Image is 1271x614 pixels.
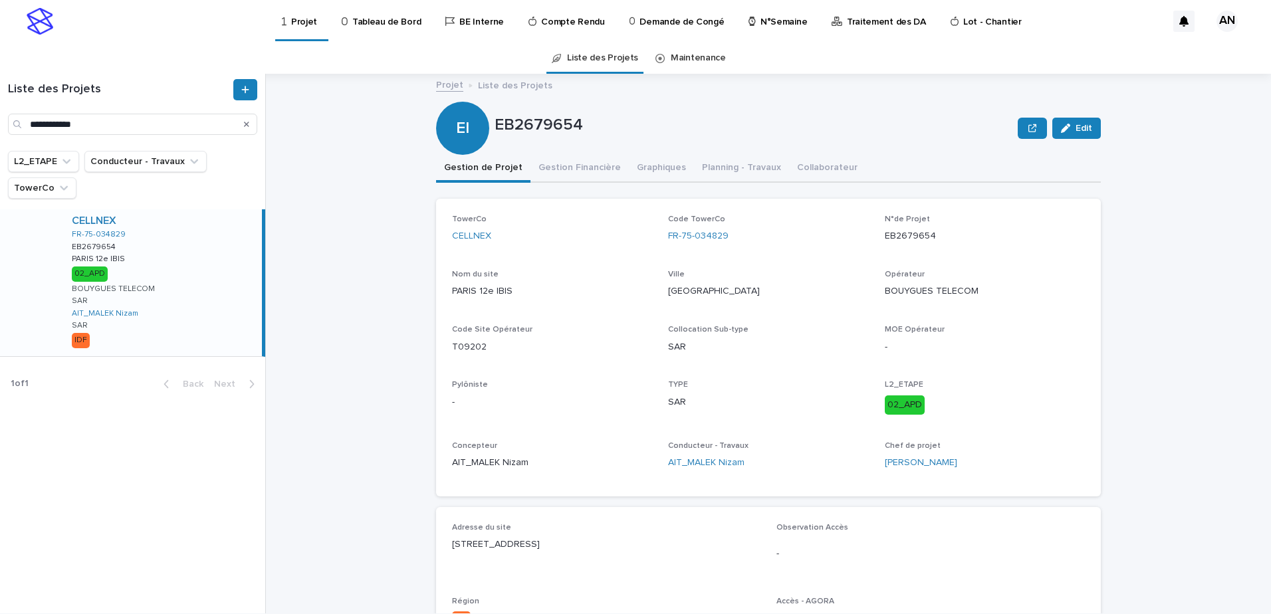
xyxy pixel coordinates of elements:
[8,177,76,199] button: TowerCo
[776,597,834,605] span: Accès - AGORA
[436,76,463,92] a: Projet
[436,155,530,183] button: Gestion de Projet
[668,456,745,470] a: AIT_MALEK Nizam
[629,155,694,183] button: Graphiques
[776,524,848,532] span: Observation Accès
[668,284,868,298] p: [GEOGRAPHIC_DATA]
[452,538,760,552] p: [STREET_ADDRESS]
[885,284,1085,298] p: BOUYGUES TELECOM
[8,114,257,135] input: Search
[885,270,925,278] span: Opérateur
[436,65,489,138] div: EI
[452,395,652,409] p: -
[72,333,90,348] div: IDF
[668,215,725,223] span: Code TowerCo
[668,340,868,354] p: SAR
[1052,118,1101,139] button: Edit
[1076,124,1092,133] span: Edit
[495,116,1012,135] p: EB2679654
[668,326,749,334] span: Collocation Sub-type
[452,326,532,334] span: Code Site Opérateur
[8,151,79,172] button: L2_ETAPE
[1216,11,1238,32] div: AN
[668,442,749,450] span: Conducteur - Travaux
[885,340,1085,354] p: -
[72,252,128,264] p: PARIS 12e IBIS
[452,597,479,605] span: Région
[885,456,957,470] a: [PERSON_NAME]
[789,155,866,183] button: Collaborateur
[776,547,1085,561] p: -
[671,43,726,74] a: Maintenance
[885,442,941,450] span: Chef de projet
[214,379,243,389] span: Next
[452,270,499,278] span: Nom du site
[885,381,923,389] span: L2_ETAPE
[885,395,925,415] div: 02_APD
[885,326,945,334] span: MOE Opérateur
[885,215,930,223] span: N°de Projet
[478,77,552,92] p: Liste des Projets
[72,230,126,239] a: FR-75-034829
[175,379,203,389] span: Back
[452,381,488,389] span: Pylôniste
[452,284,652,298] p: PARIS 12e IBIS
[452,524,511,532] span: Adresse du site
[668,381,688,389] span: TYPE
[530,155,629,183] button: Gestion Financière
[153,378,209,390] button: Back
[452,229,491,243] a: CELLNEX
[8,82,231,97] h1: Liste des Projets
[668,270,685,278] span: Ville
[668,229,729,243] a: FR-75-034829
[72,240,118,252] p: EB2679654
[72,215,116,227] a: CELLNEX
[72,284,155,294] p: BOUYGUES TELECOM
[72,266,108,281] div: 02_APD
[27,8,53,35] img: stacker-logo-s-only.png
[452,215,487,223] span: TowerCo
[72,296,88,306] p: SAR
[694,155,789,183] button: Planning - Travaux
[209,378,265,390] button: Next
[452,340,652,354] p: T09202
[668,395,868,409] p: SAR
[72,321,88,330] p: SAR
[84,151,207,172] button: Conducteur - Travaux
[567,43,638,74] a: Liste des Projets
[452,442,497,450] span: Concepteur
[72,309,138,318] a: AIT_MALEK Nizam
[452,456,652,470] p: AIT_MALEK Nizam
[885,229,1085,243] p: EB2679654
